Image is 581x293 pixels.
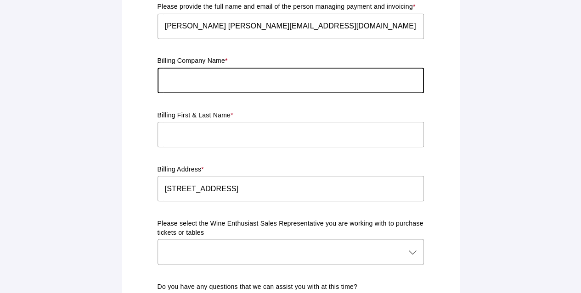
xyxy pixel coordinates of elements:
[158,56,424,66] p: Billing Company Name
[158,2,424,11] p: Please provide the full name and email of the person managing payment and invoicing
[158,219,424,237] p: Please select the Wine Enthusiast Sales Representative you are working with to purchase tickets o...
[158,282,424,291] p: Do you have any questions that we can assist you with at this time?
[158,165,424,174] p: Billing Address
[158,111,424,120] p: Billing First & Last Name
